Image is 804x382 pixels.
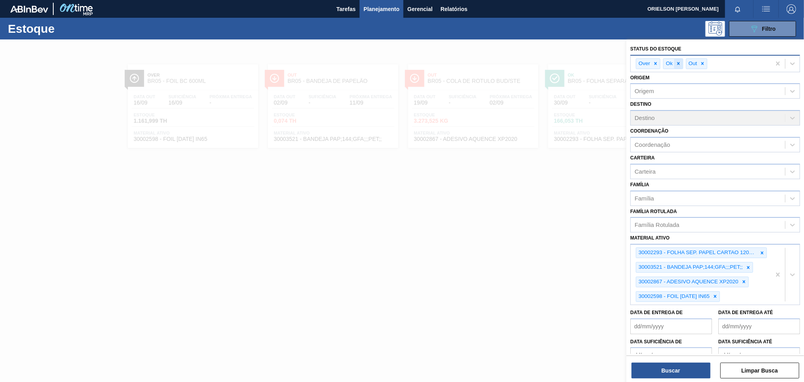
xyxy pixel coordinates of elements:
input: dd/mm/yyyy [630,347,712,363]
div: Coordenação [635,142,670,148]
span: Gerencial [407,4,433,14]
span: Relatórios [440,4,467,14]
div: Origem [635,88,654,95]
input: dd/mm/yyyy [718,318,800,334]
div: Família Rotulada [635,222,679,228]
img: userActions [761,4,771,14]
label: Família Rotulada [630,209,677,214]
label: Coordenação [630,128,669,134]
div: Carteira [635,168,656,175]
label: Status do Estoque [630,46,681,52]
div: 30002867 - ADESIVO AQUENCE XP2020 [636,277,740,287]
label: Material ativo [630,235,670,241]
input: dd/mm/yyyy [630,318,712,334]
span: Planejamento [364,4,399,14]
img: Logout [787,4,796,14]
h1: Estoque [8,24,127,33]
label: Família [630,182,649,187]
label: Origem [630,75,650,81]
label: Destino [630,101,651,107]
img: TNhmsLtSVTkK8tSr43FrP2fwEKptu5GPRR3wAAAABJRU5ErkJggg== [10,6,48,13]
div: Família [635,195,654,202]
div: Pogramando: nenhum usuário selecionado [705,21,725,37]
label: Data de Entrega até [718,310,773,315]
span: Filtro [762,26,776,32]
div: Out [686,59,699,69]
div: 30003521 - BANDEJA PAP;144;GFA;;;PET;; [636,262,744,272]
label: Data suficiência até [718,339,772,345]
div: 30002598 - FOIL [DATE] IN65 [636,292,711,301]
span: Tarefas [336,4,356,14]
div: 30002293 - FOLHA SEP. PAPEL CARTAO 1200x1000M 350g [636,248,758,258]
div: Ok [663,59,674,69]
div: Over [636,59,651,69]
label: Data de Entrega de [630,310,683,315]
input: dd/mm/yyyy [718,347,800,363]
label: Carteira [630,155,655,161]
label: Data suficiência de [630,339,682,345]
button: Notificações [725,4,750,15]
button: Filtro [729,21,796,37]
